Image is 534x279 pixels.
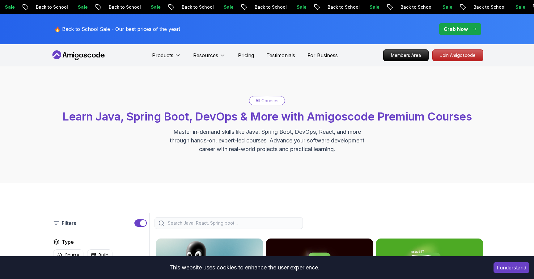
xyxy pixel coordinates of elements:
a: Members Area [383,49,429,61]
span: Learn Java, Spring Boot, DevOps & More with Amigoscode Premium Courses [62,110,472,123]
p: Sale [427,4,447,10]
p: Sale [281,4,301,10]
p: Back to School [312,4,354,10]
p: Grab Now [444,25,468,33]
button: Accept cookies [494,262,529,273]
p: Build [99,252,108,258]
p: Back to School [239,4,281,10]
p: Products [152,52,173,59]
button: Course [53,249,83,261]
p: Back to School [20,4,62,10]
button: Build [87,249,112,261]
a: Pricing [238,52,254,59]
button: Products [152,52,181,64]
a: Testimonials [266,52,295,59]
p: Back to School [93,4,135,10]
p: Back to School [166,4,208,10]
p: All Courses [256,98,278,104]
p: Join Amigoscode [433,50,483,61]
a: For Business [307,52,338,59]
p: Resources [193,52,218,59]
p: 🔥 Back to School Sale - Our best prices of the year! [54,25,180,33]
p: Sale [135,4,155,10]
p: Sale [62,4,82,10]
p: Members Area [384,50,428,61]
p: Sale [208,4,228,10]
p: Filters [62,219,76,227]
p: Sale [354,4,374,10]
a: Join Amigoscode [432,49,483,61]
p: Master in-demand skills like Java, Spring Boot, DevOps, React, and more through hands-on, expert-... [163,128,371,154]
button: Resources [193,52,226,64]
p: Back to School [385,4,427,10]
p: Course [65,252,79,258]
p: Back to School [458,4,500,10]
p: Sale [500,4,519,10]
input: Search Java, React, Spring boot ... [167,220,299,226]
h2: Type [62,238,74,246]
div: This website uses cookies to enhance the user experience. [5,261,484,274]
